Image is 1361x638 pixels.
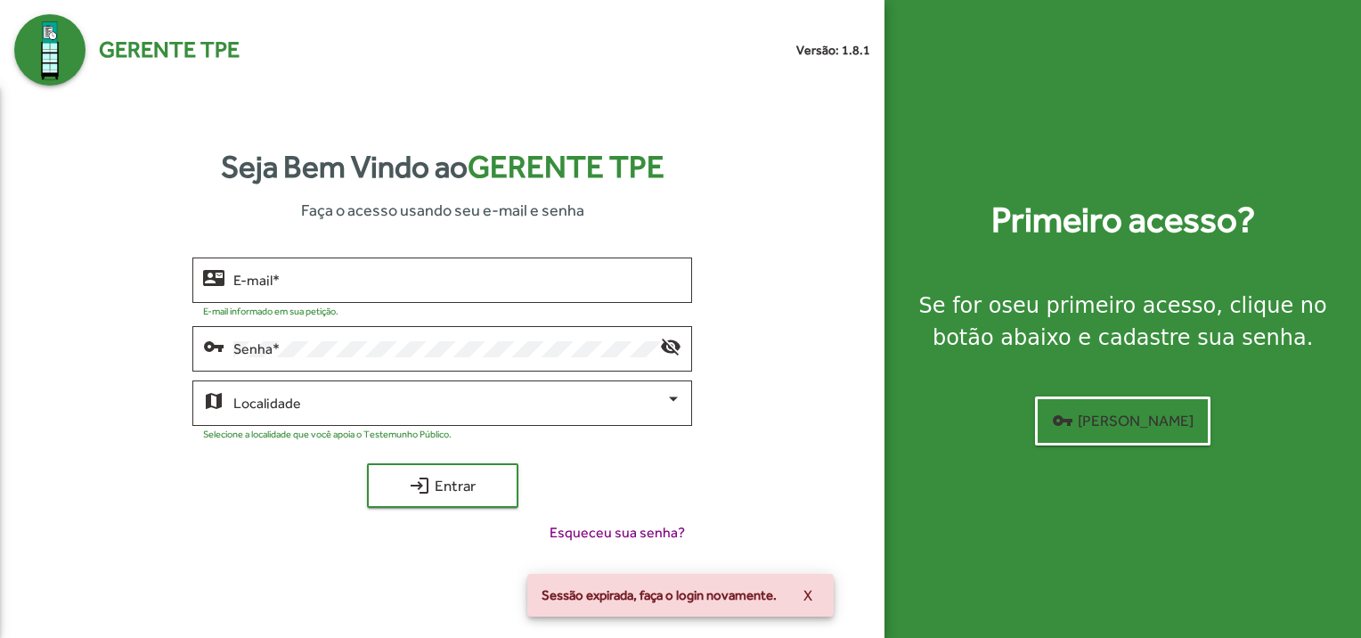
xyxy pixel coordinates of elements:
[203,306,338,316] mat-hint: E-mail informado em sua petição.
[203,335,224,356] mat-icon: vpn_key
[203,429,452,439] mat-hint: Selecione a localidade que você apoia o Testemunho Público.
[468,149,664,184] span: Gerente TPE
[14,14,86,86] img: Logo Gerente
[991,193,1255,247] strong: Primeiro acesso?
[789,579,827,611] button: X
[906,290,1340,354] div: Se for o , clique no botão abaixo e cadastre sua senha.
[660,335,681,356] mat-icon: visibility_off
[221,143,664,191] strong: Seja Bem Vindo ao
[203,389,224,411] mat-icon: map
[542,586,777,604] span: Sessão expirada, faça o login novamente.
[301,198,584,222] span: Faça o acesso usando seu e-mail e senha
[409,475,430,496] mat-icon: login
[383,470,502,502] span: Entrar
[550,522,685,544] span: Esqueceu sua senha?
[367,463,518,508] button: Entrar
[1035,397,1210,446] button: [PERSON_NAME]
[1001,293,1216,318] strong: seu primeiro acesso
[1052,410,1073,431] mat-icon: vpn_key
[796,41,870,60] small: Versão: 1.8.1
[1052,405,1194,437] span: [PERSON_NAME]
[99,33,240,67] span: Gerente TPE
[803,579,812,611] span: X
[203,266,224,288] mat-icon: contact_mail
